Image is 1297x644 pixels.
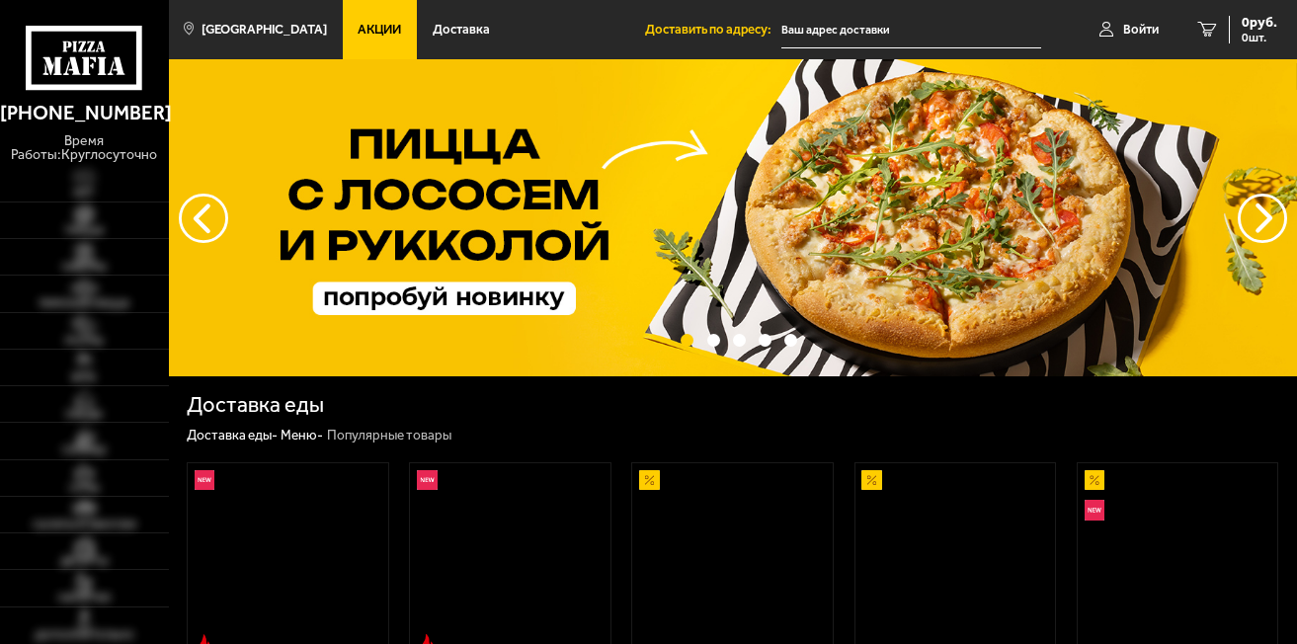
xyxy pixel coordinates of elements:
[861,470,882,491] img: Акционный
[681,334,693,347] button: точки переключения
[1123,23,1159,36] span: Войти
[327,427,451,444] div: Популярные товары
[358,23,401,36] span: Акции
[281,427,323,443] a: Меню-
[202,23,327,36] span: [GEOGRAPHIC_DATA]
[707,334,720,347] button: точки переключения
[1085,470,1105,491] img: Акционный
[1238,194,1287,243] button: предыдущий
[179,194,228,243] button: следующий
[1085,500,1105,521] img: Новинка
[1242,16,1277,30] span: 0 руб.
[759,334,771,347] button: точки переключения
[187,395,324,417] h1: Доставка еды
[417,470,438,491] img: Новинка
[187,427,278,443] a: Доставка еды-
[781,12,1041,48] input: Ваш адрес доставки
[433,23,490,36] span: Доставка
[639,470,660,491] img: Акционный
[784,334,797,347] button: точки переключения
[195,470,215,491] img: Новинка
[733,334,746,347] button: точки переключения
[645,23,781,36] span: Доставить по адресу:
[1242,32,1277,43] span: 0 шт.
